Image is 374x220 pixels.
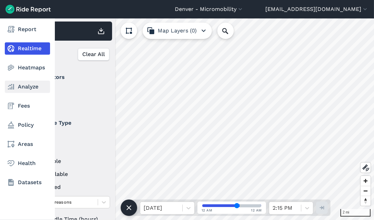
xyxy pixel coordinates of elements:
button: Zoom out [361,186,371,196]
label: Lime [28,100,110,108]
a: Heatmaps [5,61,50,74]
button: Reset bearing to north [361,196,371,206]
input: Search Location or Vehicles [217,23,245,39]
span: 12 AM [202,208,213,213]
button: Map Layers (0) [143,23,212,39]
summary: Status [28,138,109,157]
a: Report [5,23,50,36]
canvas: Map [22,18,374,220]
a: Health [5,157,50,169]
summary: Operators [28,68,109,87]
label: unavailable [28,170,110,178]
div: 2 mi [340,209,371,217]
img: Ride Report [5,5,51,14]
button: Denver - Micromobility [175,5,244,13]
label: reserved [28,183,110,191]
span: Clear All [82,50,105,58]
a: Analyze [5,81,50,93]
a: Datasets [5,176,50,189]
a: Realtime [5,42,50,55]
label: Bird [28,87,110,95]
a: Areas [5,138,50,150]
span: 12 AM [251,208,262,213]
a: Fees [5,100,50,112]
a: Policy [5,119,50,131]
label: available [28,157,110,165]
div: Filter [25,44,112,65]
button: [EMAIL_ADDRESS][DOMAIN_NAME] [265,5,369,13]
button: Zoom in [361,176,371,186]
button: Clear All [78,48,109,60]
summary: Vehicle Type [28,113,109,133]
